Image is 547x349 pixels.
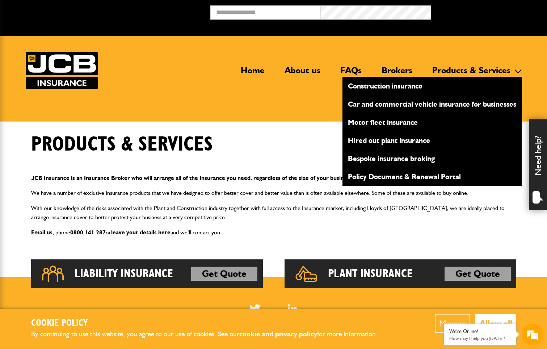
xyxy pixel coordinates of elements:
p: We have a number of exclusive Insurance products that we have designed to offer better cover and ... [31,188,516,198]
a: JCB Insurance Services [26,52,98,89]
a: Email us [31,229,52,236]
a: Hired out plant insurance [342,134,522,147]
p: With our knowledge of the risks associated with the Plant and Construction industry together with... [31,204,516,222]
a: Brokers [376,65,418,82]
button: Manage [435,314,470,333]
div: Need help? [529,119,547,210]
img: Twitter [249,304,261,313]
a: leave your details here [111,229,171,236]
a: About us [279,65,326,82]
p: , phone or and we’ll contact you. [31,228,516,237]
a: FAQs [335,65,367,82]
h1: Products & Services [31,132,213,157]
h2: Liability Insurance [75,267,173,281]
a: Get Quote [445,267,511,281]
a: Get Quote [191,267,257,281]
p: By continuing to use this website, you agree to our use of cookies. See our for more information. [31,329,390,340]
a: 0800 141 287 [70,229,106,236]
h2: Plant Insurance [328,267,413,281]
p: How may I help you today? [449,336,511,341]
img: JCB Insurance Services logo [26,52,98,89]
a: cookie and privacy policy [239,330,317,338]
p: JCB Insurance is an Insurance Broker who will arrange all of the Insurance you need, regardless o... [31,173,516,183]
img: Linked In [288,304,298,313]
a: Motor fleet insurance [342,116,522,128]
a: Policy Document & Renewal Portal [342,171,522,183]
a: Products & Services [427,65,516,82]
a: Construction insurance [342,80,522,92]
a: Home [235,65,270,82]
a: LinkedIn [288,304,298,313]
div: We're Online! [449,328,511,334]
a: Bespoke insurance broking [342,152,522,165]
button: Broker Login [431,5,542,17]
h2: Cookie Policy [31,318,390,329]
button: Allow all [475,314,516,333]
a: Car and commercial vehicle insurance for businesses [342,98,522,110]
